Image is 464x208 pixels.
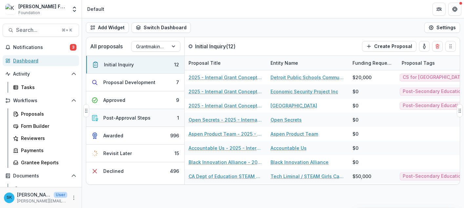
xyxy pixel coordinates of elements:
a: Tasks [10,82,79,93]
a: Open Secrets [271,116,302,123]
button: Declined496 [86,162,184,180]
p: [PERSON_NAME][EMAIL_ADDRESS][DOMAIN_NAME] [17,198,67,204]
div: Form Builder [21,123,74,129]
div: Declined [103,168,124,174]
button: Drag [83,104,89,117]
div: Proposal Tags [398,59,439,66]
a: Form Builder [10,121,79,131]
div: Entity Name [267,56,349,70]
a: Black Innovation Alliance [271,159,329,166]
button: Create Proposal [362,41,416,52]
div: $0 [353,88,358,95]
button: Drag [457,104,463,117]
div: Funding Requested [349,59,398,66]
a: Tech Liminal / STEAM Girls Camp [271,173,345,180]
a: Accountable Us - 2025 - Internal Grant Concept Form [189,145,263,151]
div: Awarded [103,132,123,139]
button: Partners [433,3,446,16]
div: Grantee Reports [21,159,74,166]
nav: breadcrumb [85,4,107,14]
span: Workflows [13,98,69,104]
button: Approved9 [86,91,184,109]
span: Post-Secondary Education [403,173,464,179]
button: Post-Approval Steps1 [86,109,184,127]
p: All proposals [90,42,123,50]
button: Revisit Later15 [86,145,184,162]
a: Accountable Us [271,145,307,151]
div: $0 [353,102,358,109]
a: Reviewers [10,133,79,144]
a: Proposals [10,108,79,119]
span: Activity [13,71,69,77]
span: 3 [70,44,76,51]
div: Funding Requested [349,56,398,70]
div: Proposal Development [103,79,155,86]
a: Aspen Product Team [271,130,318,137]
button: Open Workflows [3,95,79,106]
span: Documents [13,173,69,179]
div: 9 [176,97,179,104]
div: 12 [174,61,179,68]
button: Add Widget [86,22,129,33]
a: Payments [10,145,79,156]
div: Entity Name [267,59,302,66]
div: Proposal Title [185,59,225,66]
div: [PERSON_NAME] Foundation [18,3,67,10]
button: Delete card [432,41,443,52]
span: Notifications [13,45,70,50]
div: $0 [353,130,358,137]
div: $20,000 [353,74,372,81]
div: Proposal Title [185,56,267,70]
a: Black Innovation Alliance - 2025 - Internal Grant Concept Form [189,159,263,166]
div: Revisit Later [103,150,132,157]
span: Search... [16,27,58,33]
a: 2025 - Internal Grant Concept Form [189,74,263,81]
div: 996 [170,132,179,139]
button: Search... [3,24,79,37]
img: Kapor Foundation [5,4,16,14]
div: Proposals [21,110,74,117]
button: Open entity switcher [70,3,79,16]
div: Post-Approval Steps [103,114,151,121]
button: Open Documents [3,171,79,181]
a: Economic Security Project Inc [271,88,338,95]
p: [PERSON_NAME] [17,191,51,198]
div: Tasks [21,84,74,91]
button: Settings [424,22,460,33]
button: Notifications3 [3,42,79,53]
a: Grantee Reports [10,157,79,168]
div: Dashboard [13,57,74,64]
span: Foundation [18,10,40,16]
button: Switch Dashboard [131,22,191,33]
button: Drag [445,41,456,52]
div: $0 [353,159,358,166]
div: 496 [170,168,179,174]
div: Document Templates [21,186,74,193]
button: toggle-assigned-to-me [419,41,430,52]
span: Post-Secondary Education [403,103,464,108]
button: Get Help [448,3,461,16]
div: Payments [21,147,74,154]
span: Post-Secondary Education [403,89,464,94]
div: 15 [174,150,179,157]
div: Default [87,6,104,12]
div: $0 [353,145,358,151]
div: Approved [103,97,125,104]
a: Dashboard [3,55,79,66]
button: Open Activity [3,69,79,79]
div: Initial Inquiry [104,61,134,68]
div: $50,000 [353,173,371,180]
a: Open Secrets - 2025 - Internal Grant Concept Form [189,116,263,123]
a: Detroit Public Schools Community District [271,74,345,81]
div: $0 [353,116,358,123]
div: 7 [176,79,179,86]
button: Proposal Development7 [86,74,184,91]
a: 2025 - Internal Grant Concept Form [189,88,263,95]
button: Initial Inquiry12 [86,56,184,74]
a: Aspen Product Team - 2025 - Internal Grant Concept Form [189,130,263,137]
div: ⌘ + K [60,27,73,34]
button: More [70,194,78,202]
